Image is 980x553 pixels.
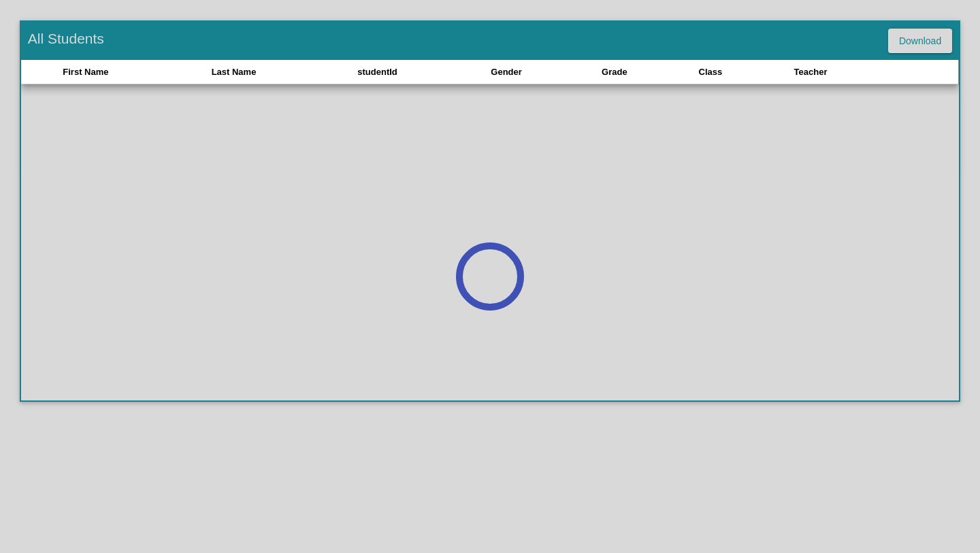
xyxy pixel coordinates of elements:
[491,65,602,79] div: Gender
[63,65,108,79] div: First Name
[357,65,397,79] div: studentId
[602,65,627,79] div: Grade
[63,65,211,79] div: First Name
[212,65,358,79] div: Last Name
[794,65,943,79] div: Teacher
[357,65,491,79] div: studentId
[794,65,828,79] div: Teacher
[491,65,522,79] div: Gender
[699,65,723,79] div: Class
[602,65,698,79] div: Grade
[212,65,257,79] div: Last Name
[699,65,791,79] div: Class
